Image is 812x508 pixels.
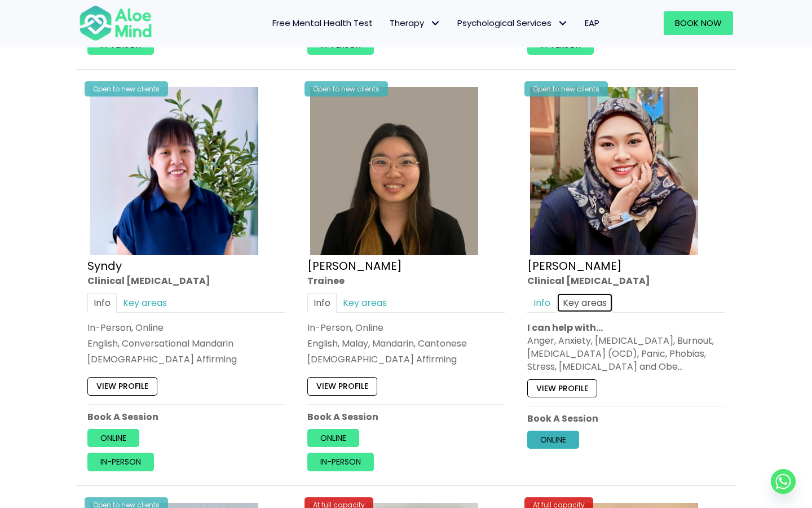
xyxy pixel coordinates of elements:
span: Psychological Services [457,17,568,29]
span: Book Now [675,17,722,29]
a: Book Now [664,11,733,35]
div: Trainee [307,274,505,287]
a: Online [527,431,579,449]
span: Therapy: submenu [427,15,443,32]
a: Syndy [87,257,122,273]
div: In-Person, Online [307,321,505,334]
a: TherapyTherapy: submenu [381,11,449,35]
div: Open to new clients [85,81,168,97]
div: In-Person, Online [87,321,285,334]
div: [DEMOGRAPHIC_DATA] Affirming [87,353,285,366]
a: In-person [307,453,374,471]
p: Book A Session [527,412,725,425]
a: EAP [576,11,608,35]
a: Key areas [117,293,173,313]
a: [PERSON_NAME] [307,257,402,273]
nav: Menu [167,11,608,35]
a: Whatsapp [771,469,796,494]
img: Yasmin Clinical Psychologist [530,87,698,255]
div: Anger, Anxiety, [MEDICAL_DATA], Burnout, [MEDICAL_DATA] (OCD), Panic, Phobias, Stress, [MEDICAL_D... [527,334,725,374]
a: [PERSON_NAME] [527,257,622,273]
span: Free Mental Health Test [272,17,373,29]
a: Psychological ServicesPsychological Services: submenu [449,11,576,35]
a: Free Mental Health Test [264,11,381,35]
div: [DEMOGRAPHIC_DATA] Affirming [307,353,505,366]
a: Online [307,429,359,447]
a: Key areas [337,293,393,313]
span: Psychological Services: submenu [554,15,571,32]
div: Open to new clients [304,81,388,97]
a: Key areas [557,293,613,313]
p: I can help with… [527,321,725,334]
span: EAP [585,17,599,29]
a: View profile [87,377,157,395]
a: View profile [307,377,377,395]
a: Info [527,293,557,313]
a: Info [87,293,117,313]
a: View profile [527,379,597,397]
img: Profile – Xin Yi [310,87,478,255]
div: Clinical [MEDICAL_DATA] [527,274,725,287]
a: Info [307,293,337,313]
p: Book A Session [87,410,285,423]
a: In-person [87,453,154,471]
img: Syndy [90,87,258,255]
p: English, Conversational Mandarin [87,337,285,350]
img: Aloe mind Logo [79,5,152,42]
span: Therapy [390,17,440,29]
a: Online [87,429,139,447]
div: Clinical [MEDICAL_DATA] [87,274,285,287]
div: Open to new clients [524,81,608,97]
p: English, Malay, Mandarin, Cantonese [307,337,505,350]
p: Book A Session [307,410,505,423]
